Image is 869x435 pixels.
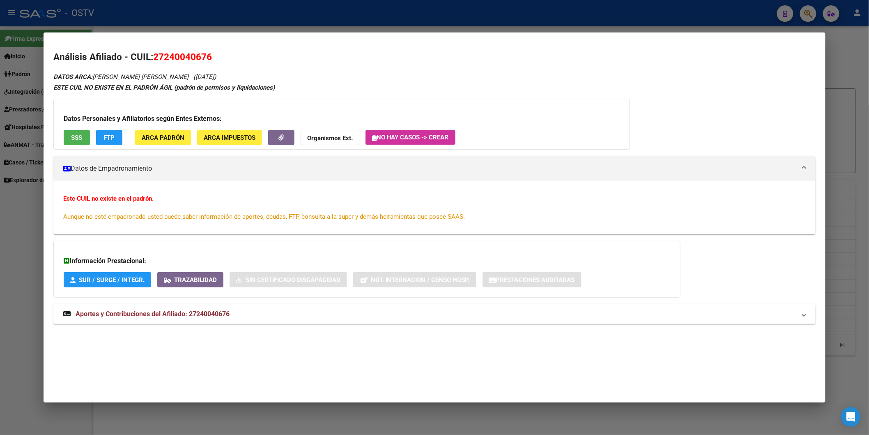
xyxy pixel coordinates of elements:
strong: DATOS ARCA: [53,73,92,81]
span: Trazabilidad [174,276,217,284]
span: Aunque no esté empadronado usted puede saber información de aportes, deudas, FTP, consulta a la s... [63,213,465,220]
button: No hay casos -> Crear [366,130,455,145]
span: ([DATE]) [193,73,216,81]
span: ARCA Padrón [142,134,184,141]
mat-panel-title: Datos de Empadronamiento [63,164,796,174]
button: ARCA Padrón [135,130,191,145]
h3: Información Prestacional: [64,256,670,266]
button: SUR / SURGE / INTEGR. [64,272,151,287]
span: Prestaciones Auditadas [496,276,575,284]
div: Datos de Empadronamiento [53,181,816,234]
span: SSS [71,134,82,141]
button: Organismos Ext. [301,130,359,145]
h2: Análisis Afiliado - CUIL: [53,50,816,64]
button: Not. Internacion / Censo Hosp. [353,272,476,287]
span: ARCA Impuestos [204,134,255,141]
mat-expansion-panel-header: Datos de Empadronamiento [53,156,816,181]
button: SSS [64,130,90,145]
strong: ESTE CUIL NO EXISTE EN EL PADRÓN ÁGIL (padrón de permisos y liquidaciones) [53,84,275,91]
span: 27240040676 [153,51,212,62]
button: FTP [96,130,122,145]
h3: Datos Personales y Afiliatorios según Entes Externos: [64,114,620,124]
span: SUR / SURGE / INTEGR. [79,276,145,284]
button: Prestaciones Auditadas [483,272,582,287]
span: Not. Internacion / Censo Hosp. [371,276,470,284]
span: [PERSON_NAME] [PERSON_NAME] [53,73,189,81]
div: Open Intercom Messenger [841,407,861,427]
button: ARCA Impuestos [197,130,262,145]
strong: Este CUIL no existe en el padrón. [63,195,154,202]
mat-expansion-panel-header: Aportes y Contribuciones del Afiliado: 27240040676 [53,304,816,324]
span: Aportes y Contribuciones del Afiliado: 27240040676 [76,310,230,318]
strong: Organismos Ext. [307,134,353,142]
span: No hay casos -> Crear [372,134,449,141]
span: Sin Certificado Discapacidad [246,276,340,284]
button: Sin Certificado Discapacidad [230,272,347,287]
span: FTP [103,134,115,141]
button: Trazabilidad [157,272,223,287]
